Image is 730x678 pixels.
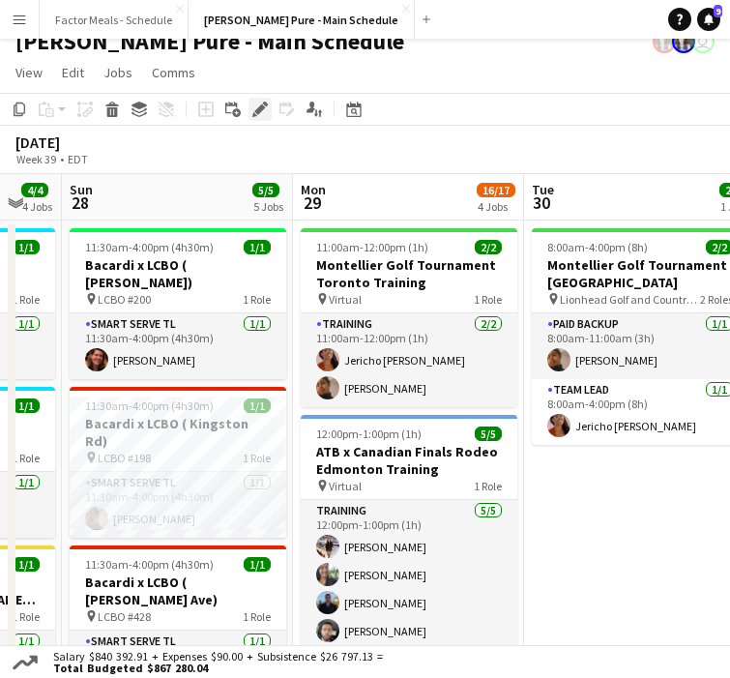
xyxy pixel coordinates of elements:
[12,292,40,307] span: 1 Role
[22,199,52,214] div: 4 Jobs
[68,152,88,166] div: EDT
[301,443,517,478] h3: ATB x Canadian Finals Rodeo Edmonton Training
[13,398,40,413] span: 1/1
[329,479,362,493] span: Virtual
[244,240,271,254] span: 1/1
[316,427,422,441] span: 12:00pm-1:00pm (1h)
[103,64,132,81] span: Jobs
[62,64,84,81] span: Edit
[547,240,648,254] span: 8:00am-4:00pm (8h)
[697,8,720,31] a: 9
[70,313,286,379] app-card-role: Smart Serve TL1/111:30am-4:00pm (4h30m)[PERSON_NAME]
[301,181,326,198] span: Mon
[474,479,502,493] span: 1 Role
[70,415,286,450] h3: Bacardi x LCBO ( Kingston Rd)
[53,663,383,674] span: Total Budgeted $867 280.04
[98,451,151,465] span: LCBO #198
[40,1,189,39] button: Factor Meals - Schedule
[560,292,700,307] span: Lionhead Golf and Country Golf
[316,240,428,254] span: 11:00am-12:00pm (1h)
[243,609,271,624] span: 1 Role
[475,240,502,254] span: 2/2
[13,557,40,572] span: 1/1
[301,500,517,678] app-card-role: Training5/512:00pm-1:00pm (1h)[PERSON_NAME][PERSON_NAME][PERSON_NAME][PERSON_NAME][PERSON_NAME]
[70,181,93,198] span: Sun
[12,609,40,624] span: 1 Role
[253,199,283,214] div: 5 Jobs
[474,292,502,307] span: 1 Role
[189,1,415,39] button: [PERSON_NAME] Pure - Main Schedule
[301,313,517,407] app-card-role: Training2/211:00am-12:00pm (1h)Jericho [PERSON_NAME][PERSON_NAME]
[691,30,715,53] app-user-avatar: Tifany Scifo
[329,292,362,307] span: Virtual
[8,60,50,85] a: View
[475,427,502,441] span: 5/5
[144,60,203,85] a: Comms
[152,64,195,81] span: Comms
[85,240,214,254] span: 11:30am-4:00pm (4h30m)
[478,199,514,214] div: 4 Jobs
[15,27,404,56] h1: [PERSON_NAME] Pure - Main Schedule
[42,651,387,674] div: Salary $840 392.91 + Expenses $90.00 + Subsistence $26 797.13 =
[21,183,48,197] span: 4/4
[714,5,722,17] span: 9
[98,609,151,624] span: LCBO #428
[13,240,40,254] span: 1/1
[653,30,676,53] app-user-avatar: Ashleigh Rains
[54,60,92,85] a: Edit
[67,192,93,214] span: 28
[532,181,554,198] span: Tue
[301,256,517,291] h3: Montellier Golf Tournament Toronto Training
[70,228,286,379] app-job-card: 11:30am-4:00pm (4h30m)1/1Bacardi x LCBO ( [PERSON_NAME]) LCBO #2001 RoleSmart Serve TL1/111:30am-...
[70,256,286,291] h3: Bacardi x LCBO ( [PERSON_NAME])
[477,183,515,197] span: 16/17
[85,557,214,572] span: 11:30am-4:00pm (4h30m)
[98,292,151,307] span: LCBO #200
[243,292,271,307] span: 1 Role
[529,192,554,214] span: 30
[96,60,140,85] a: Jobs
[298,192,326,214] span: 29
[12,152,60,166] span: Week 39
[70,387,286,538] app-job-card: 11:30am-4:00pm (4h30m)1/1Bacardi x LCBO ( Kingston Rd) LCBO #1981 RoleSmart Serve TL1/111:30am-4:...
[244,557,271,572] span: 1/1
[244,398,271,413] span: 1/1
[672,30,695,53] app-user-avatar: Ashleigh Rains
[252,183,279,197] span: 5/5
[70,574,286,608] h3: Bacardi x LCBO ( [PERSON_NAME] Ave)
[243,451,271,465] span: 1 Role
[85,398,214,413] span: 11:30am-4:00pm (4h30m)
[15,133,132,152] div: [DATE]
[301,228,517,407] app-job-card: 11:00am-12:00pm (1h)2/2Montellier Golf Tournament Toronto Training Virtual1 RoleTraining2/211:00a...
[301,415,517,678] app-job-card: 12:00pm-1:00pm (1h)5/5ATB x Canadian Finals Rodeo Edmonton Training Virtual1 RoleTraining5/512:00...
[70,472,286,538] app-card-role: Smart Serve TL1/111:30am-4:00pm (4h30m)[PERSON_NAME]
[12,451,40,465] span: 1 Role
[15,64,43,81] span: View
